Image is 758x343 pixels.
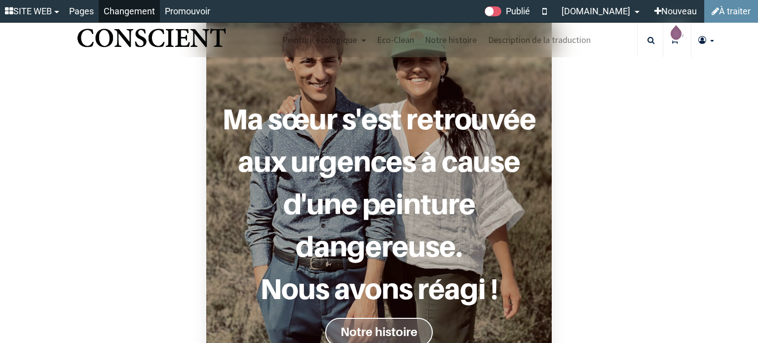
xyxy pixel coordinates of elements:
font: Ma sœur s'est retrouvée aux urgences à cause d'une peinture dangereuse. [222,102,536,263]
font: Description de la traduction [488,34,591,45]
font: SITE WEB [13,6,52,16]
font: Changement [104,6,155,16]
a: Ma sœur s'est retrouvée aux urgences à cause d'une peinture dangereuse.Nous avons réagi ! [218,98,540,309]
a: Logo de Conscient.nl [75,23,227,57]
img: Conscient.nl [75,23,227,62]
font: Publié [506,6,530,16]
span: Logo de Conscient.nl [75,23,227,62]
font: À traiter [719,6,751,16]
font: Peinture écologique [282,34,357,45]
font: Notre histoire [425,34,477,45]
font: Eco-Clean [377,34,414,45]
a: 0 [663,23,691,57]
font: [DOMAIN_NAME] [562,6,630,16]
font: Nouveau [661,6,697,16]
font: Promouvoir [165,6,210,16]
font: Nous avons réagi ! [260,271,497,305]
a: Peinture écologique [277,23,372,57]
font: Pages [69,6,94,16]
font: Notre histoire [341,325,417,339]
